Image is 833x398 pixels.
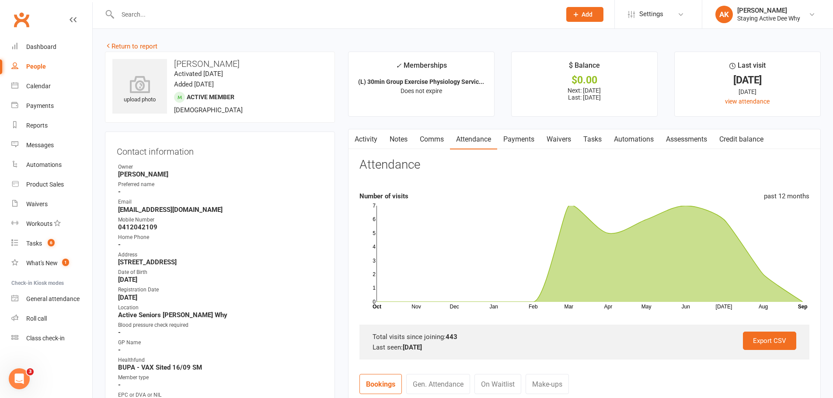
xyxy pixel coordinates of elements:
a: Calendar [11,76,92,96]
div: Roll call [26,315,47,322]
time: Activated [DATE] [174,70,223,78]
strong: [PERSON_NAME] [118,170,323,178]
strong: - [118,188,323,196]
div: Registration Date [118,286,323,294]
i: ✓ [396,62,401,70]
strong: [STREET_ADDRESS] [118,258,323,266]
div: Home Phone [118,233,323,242]
a: Return to report [105,42,157,50]
a: What's New1 [11,253,92,273]
a: Roll call [11,309,92,329]
a: Attendance [450,129,497,149]
a: On Waitlist [474,374,521,394]
div: Automations [26,161,62,168]
div: Reports [26,122,48,129]
input: Search... [115,8,555,21]
strong: 0412042109 [118,223,323,231]
h3: [PERSON_NAME] [112,59,328,69]
strong: Active Seniors [PERSON_NAME] Why [118,311,323,319]
div: $0.00 [519,76,649,85]
div: Location [118,304,323,312]
a: Payments [497,129,540,149]
time: Added [DATE] [174,80,214,88]
div: Blood pressure check required [118,321,323,329]
strong: [DATE] [118,294,323,301]
div: Class check-in [26,335,65,342]
a: Product Sales [11,175,92,194]
a: Reports [11,116,92,135]
a: Payments [11,96,92,116]
span: 3 [27,368,34,375]
strong: Number of visits [359,192,408,200]
div: What's New [26,260,58,266]
div: [DATE] [683,87,812,97]
div: Last seen: [373,342,796,353]
div: Payments [26,102,54,109]
a: Comms [414,129,450,149]
a: Make-ups [526,374,569,394]
a: Automations [608,129,660,149]
div: GP Name [118,339,323,347]
strong: [DATE] [118,276,323,284]
div: Workouts [26,220,52,227]
iframe: Intercom live chat [9,368,30,389]
span: [DEMOGRAPHIC_DATA] [174,106,243,114]
a: Assessments [660,129,713,149]
strong: - [118,241,323,249]
a: Tasks 6 [11,234,92,253]
strong: BUPA - VAX Sited 16/09 SM [118,363,323,371]
strong: - [118,381,323,389]
h3: Attendance [359,158,420,172]
div: [PERSON_NAME] [737,7,800,14]
a: Automations [11,155,92,175]
div: Staying Active Dee Why [737,14,800,22]
a: Bookings [359,374,402,394]
span: 1 [62,259,69,266]
strong: - [118,329,323,336]
div: Mobile Number [118,216,323,224]
a: Export CSV [743,332,796,350]
span: Add [582,11,593,18]
a: Tasks [577,129,608,149]
a: Waivers [11,194,92,214]
button: Add [566,7,603,22]
div: [DATE] [683,76,812,85]
div: Healthfund [118,356,323,364]
a: General attendance kiosk mode [11,289,92,309]
strong: (L) 30min Group Exercise Physiology Servic... [358,78,484,85]
a: view attendance [725,98,770,105]
a: Workouts [11,214,92,234]
a: Credit balance [713,129,770,149]
span: 6 [48,239,55,246]
strong: [DATE] [403,343,422,351]
div: Date of Birth [118,268,323,277]
div: Owner [118,163,323,171]
a: Gen. Attendance [406,374,470,394]
a: Waivers [540,129,577,149]
div: Member type [118,374,323,382]
div: AK [715,6,733,23]
div: Total visits since joining: [373,332,796,342]
div: past 12 months [764,191,809,201]
div: $ Balance [569,60,600,76]
a: Activity [349,129,383,149]
span: Does not expire [401,87,442,94]
strong: 443 [446,333,457,341]
a: Dashboard [11,37,92,57]
div: Memberships [396,60,447,76]
div: Preferred name [118,180,323,189]
div: People [26,63,46,70]
a: Notes [383,129,414,149]
strong: - [118,346,323,354]
a: Class kiosk mode [11,329,92,348]
a: Clubworx [10,9,32,31]
div: Last visit [729,60,766,76]
div: Email [118,198,323,206]
div: Address [118,251,323,259]
div: Waivers [26,201,48,208]
a: Messages [11,135,92,155]
h3: Contact information [117,143,323,156]
strong: [EMAIL_ADDRESS][DOMAIN_NAME] [118,206,323,214]
div: upload photo [112,76,167,104]
div: Dashboard [26,43,56,50]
